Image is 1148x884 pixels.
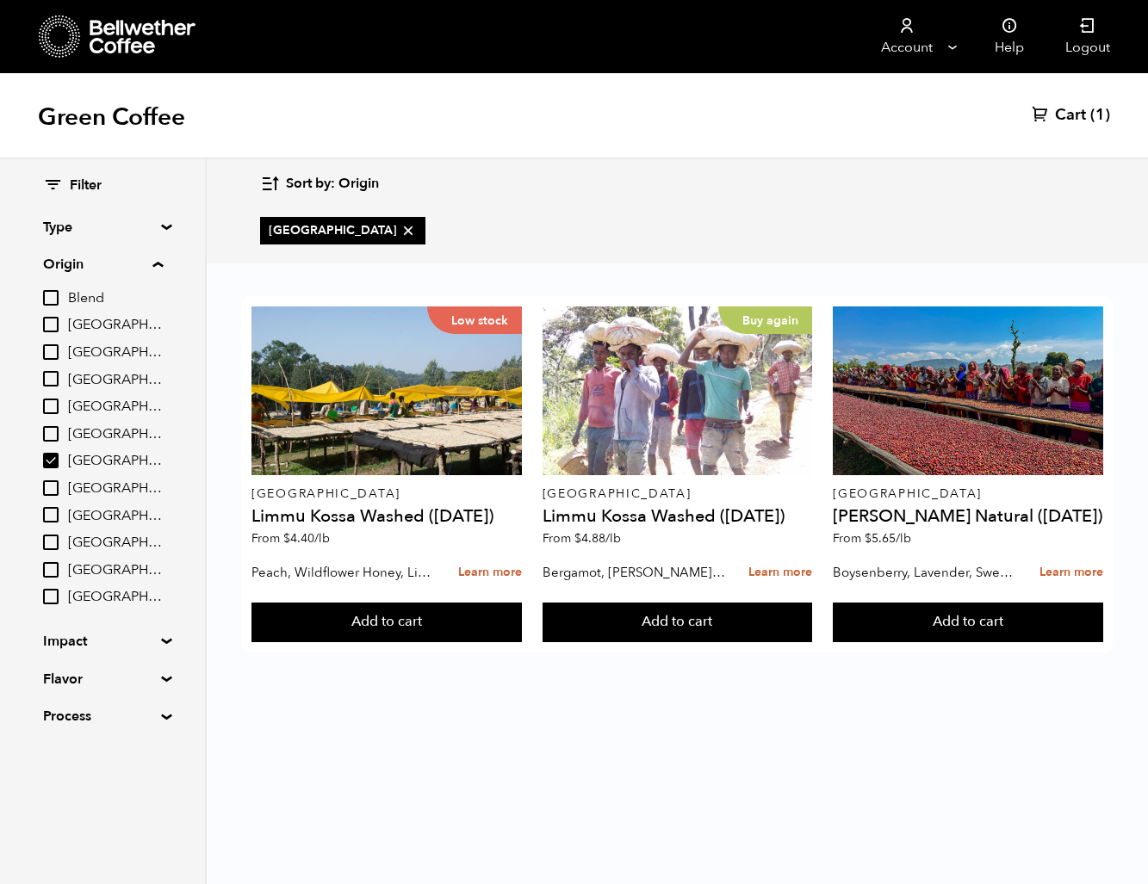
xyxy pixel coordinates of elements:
[833,530,911,547] span: From
[43,399,59,414] input: [GEOGRAPHIC_DATA]
[865,530,872,547] span: $
[43,371,59,386] input: [GEOGRAPHIC_DATA]
[43,535,59,550] input: [GEOGRAPHIC_DATA]
[68,289,163,308] span: Blend
[543,559,726,585] p: Bergamot, [PERSON_NAME], [PERSON_NAME]
[427,306,522,334] p: Low stock
[43,317,59,332] input: [GEOGRAPHIC_DATA]
[251,603,522,642] button: Add to cart
[43,453,59,468] input: [GEOGRAPHIC_DATA]
[251,508,522,525] h4: Limmu Kossa Washed ([DATE])
[833,488,1103,500] p: [GEOGRAPHIC_DATA]
[68,479,163,498] span: [GEOGRAPHIC_DATA]
[43,562,59,578] input: [GEOGRAPHIC_DATA]
[605,530,621,547] span: /lb
[543,306,813,475] a: Buy again
[68,371,163,390] span: [GEOGRAPHIC_DATA]
[43,706,162,726] summary: Process
[68,316,163,335] span: [GEOGRAPHIC_DATA]
[43,631,162,652] summary: Impact
[43,254,163,275] summary: Origin
[251,306,522,475] a: Low stock
[43,426,59,442] input: [GEOGRAPHIC_DATA]
[70,176,102,195] span: Filter
[68,561,163,580] span: [GEOGRAPHIC_DATA]
[68,534,163,553] span: [GEOGRAPHIC_DATA]
[68,588,163,607] span: [GEOGRAPHIC_DATA]
[68,507,163,526] span: [GEOGRAPHIC_DATA]
[543,508,813,525] h4: Limmu Kossa Washed ([DATE])
[833,603,1103,642] button: Add to cart
[43,589,59,604] input: [GEOGRAPHIC_DATA]
[543,603,813,642] button: Add to cart
[68,425,163,444] span: [GEOGRAPHIC_DATA]
[833,508,1103,525] h4: [PERSON_NAME] Natural ([DATE])
[251,488,522,500] p: [GEOGRAPHIC_DATA]
[269,222,417,239] span: [GEOGRAPHIC_DATA]
[251,530,330,547] span: From
[896,530,911,547] span: /lb
[543,488,813,500] p: [GEOGRAPHIC_DATA]
[458,554,522,591] a: Learn more
[865,530,911,547] bdi: 5.65
[43,290,59,306] input: Blend
[251,559,435,585] p: Peach, Wildflower Honey, Lime Zest
[718,306,812,334] p: Buy again
[1039,554,1103,591] a: Learn more
[574,530,621,547] bdi: 4.88
[574,530,581,547] span: $
[1090,105,1110,126] span: (1)
[286,175,379,194] span: Sort by: Origin
[1055,105,1086,126] span: Cart
[833,559,1016,585] p: Boysenberry, Lavender, Sweet Cream
[543,530,621,547] span: From
[314,530,330,547] span: /lb
[68,398,163,417] span: [GEOGRAPHIC_DATA]
[43,344,59,360] input: [GEOGRAPHIC_DATA]
[748,554,812,591] a: Learn more
[43,480,59,496] input: [GEOGRAPHIC_DATA]
[68,343,163,362] span: [GEOGRAPHIC_DATA]
[260,164,379,204] button: Sort by: Origin
[43,217,162,238] summary: Type
[283,530,290,547] span: $
[283,530,330,547] bdi: 4.40
[1032,105,1110,126] a: Cart (1)
[38,102,185,133] h1: Green Coffee
[68,452,163,471] span: [GEOGRAPHIC_DATA]
[43,507,59,522] input: [GEOGRAPHIC_DATA]
[43,669,162,689] summary: Flavor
